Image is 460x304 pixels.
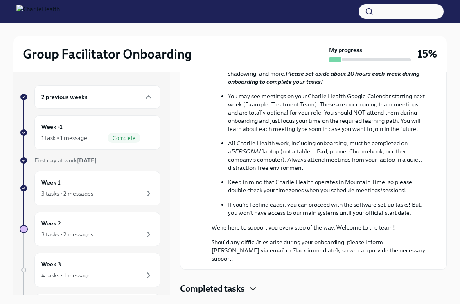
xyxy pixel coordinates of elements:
[41,271,91,279] div: 4 tasks • 1 message
[41,92,88,101] h6: 2 previous weeks
[20,171,160,205] a: Week 13 tasks • 2 messages
[228,139,427,172] p: All Charlie Health work, including onboarding, must be completed on a laptop (not a tablet, iPad,...
[108,135,140,141] span: Complete
[20,253,160,287] a: Week 34 tasks • 1 message
[212,238,427,263] p: Should any difficulties arise during your onboarding, please inform [PERSON_NAME] via email or Sl...
[20,212,160,246] a: Week 23 tasks • 2 messages
[228,92,427,133] p: You may see meetings on your Charlie Health Google Calendar starting next week (Example: Treatmen...
[23,46,192,62] h2: Group Facilitator Onboarding
[180,283,447,295] div: Completed tasks
[16,5,60,18] img: CharlieHealth
[20,156,160,164] a: First day at work[DATE]
[41,260,61,269] h6: Week 3
[228,178,427,194] p: Keep in mind that Charlie Health operates in Mountain Time, so please double check your timezones...
[20,115,160,150] a: Week -11 task • 1 messageComplete
[34,157,97,164] span: First day at work
[329,46,362,54] strong: My progress
[41,219,61,228] h6: Week 2
[41,122,63,131] h6: Week -1
[34,85,160,109] div: 2 previous weeks
[228,200,427,217] p: If you're feeling eager, you can proceed with the software set-up tasks! But, you won't have acce...
[41,134,87,142] div: 1 task • 1 message
[417,47,437,61] h3: 15%
[41,230,93,239] div: 3 tasks • 2 messages
[231,148,262,155] em: PERSONAL
[77,157,97,164] strong: [DATE]
[212,223,427,232] p: We're here to support you every step of the way. Welcome to the team!
[41,178,61,187] h6: Week 1
[180,283,245,295] h4: Completed tasks
[41,189,93,198] div: 3 tasks • 2 messages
